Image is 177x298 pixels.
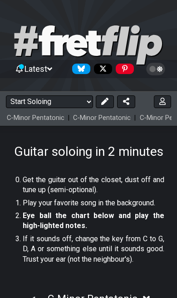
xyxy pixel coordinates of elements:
[154,95,171,108] button: Login
[23,175,164,198] li: Get the guitar out of the closet, dust off and tune up (semi-optional).
[23,211,164,230] strong: Eye ball the chart below and play the high-lighted notes.
[133,114,137,122] span: |
[7,114,66,122] span: C - Minor Pentatonic
[69,64,90,74] a: Follow #fretflip at Bluesky
[73,114,133,122] span: C - Minor Pentatonic
[14,144,163,159] h1: Click to edit
[23,234,164,267] li: If it sounds off, change the key from C to G, D, A or something else until it sounds good. Trust ...
[96,95,114,108] button: Edit Preset
[151,65,161,73] span: Toggle light / dark theme
[25,64,47,74] span: Latest
[66,114,71,122] span: |
[6,95,93,108] select: Preset
[90,64,112,74] a: Follow #fretflip at X
[112,64,134,74] a: #fretflip at Pinterest
[23,198,164,211] li: Play your favorite song in the background.
[117,95,135,108] button: Share Preset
